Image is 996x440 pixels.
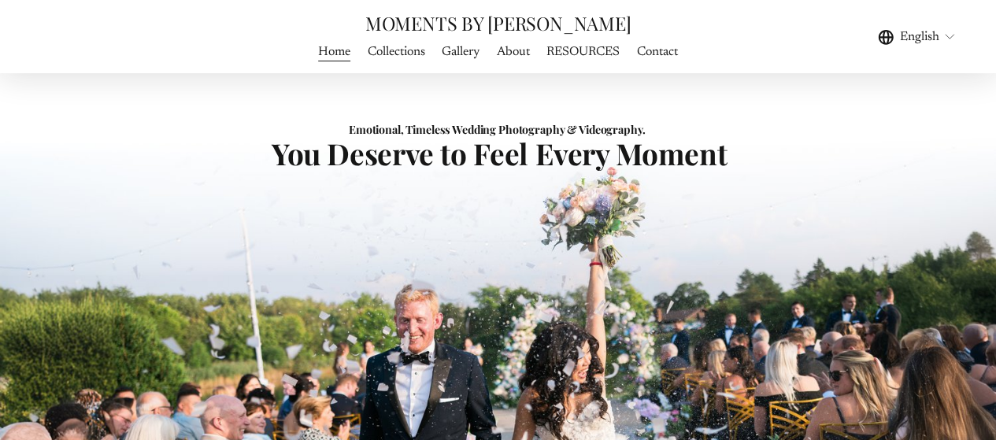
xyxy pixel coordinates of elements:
a: About [497,41,530,62]
strong: You Deserve to Feel Every Moment [272,134,727,172]
span: Gallery [442,43,479,61]
strong: Emotional, Timeless Wedding Photography & Videography. [349,122,645,137]
a: Contact [637,41,678,62]
div: language picker [878,26,957,47]
a: RESOURCES [546,41,620,62]
a: Collections [368,41,425,62]
a: folder dropdown [442,41,479,62]
a: MOMENTS BY [PERSON_NAME] [365,10,631,35]
a: Home [318,41,350,62]
span: English [900,28,939,46]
